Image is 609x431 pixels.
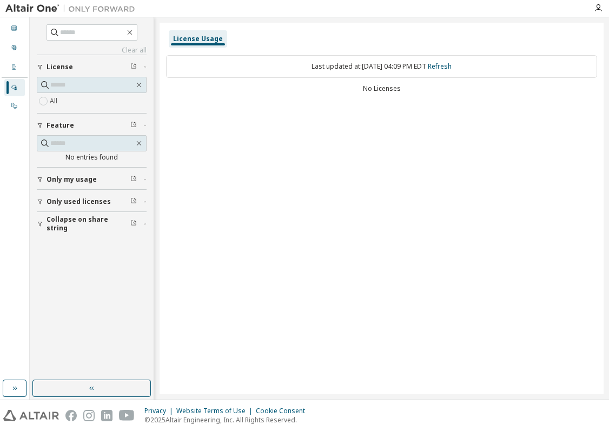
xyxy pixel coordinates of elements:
span: Clear filter [130,197,137,206]
img: facebook.svg [65,410,77,421]
img: instagram.svg [83,410,95,421]
div: Dashboard [4,20,25,37]
div: On Prem [4,97,25,115]
div: Last updated at: [DATE] 04:09 PM EDT [166,55,597,78]
div: Company Profile [4,59,25,76]
img: linkedin.svg [101,410,112,421]
button: License [37,55,147,79]
span: License [47,63,73,71]
div: Privacy [144,407,176,415]
div: Cookie Consent [256,407,312,415]
button: Feature [37,114,147,137]
div: License Usage [173,35,223,43]
div: User Profile [4,39,25,57]
img: altair_logo.svg [3,410,59,421]
span: Only my usage [47,175,97,184]
span: Clear filter [130,220,137,228]
div: Managed [4,79,25,96]
span: Clear filter [130,63,137,71]
p: © 2025 Altair Engineering, Inc. All Rights Reserved. [144,415,312,425]
button: Only used licenses [37,190,147,214]
span: Only used licenses [47,197,111,206]
div: Website Terms of Use [176,407,256,415]
div: No entries found [37,153,147,162]
button: Only my usage [37,168,147,191]
label: All [50,95,59,108]
div: No Licenses [166,84,597,93]
img: Altair One [5,3,141,14]
button: Collapse on share string [37,212,147,236]
img: youtube.svg [119,410,135,421]
span: Collapse on share string [47,215,130,233]
a: Refresh [428,62,452,71]
span: Clear filter [130,121,137,130]
span: Feature [47,121,74,130]
span: Clear filter [130,175,137,184]
a: Clear all [37,46,147,55]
